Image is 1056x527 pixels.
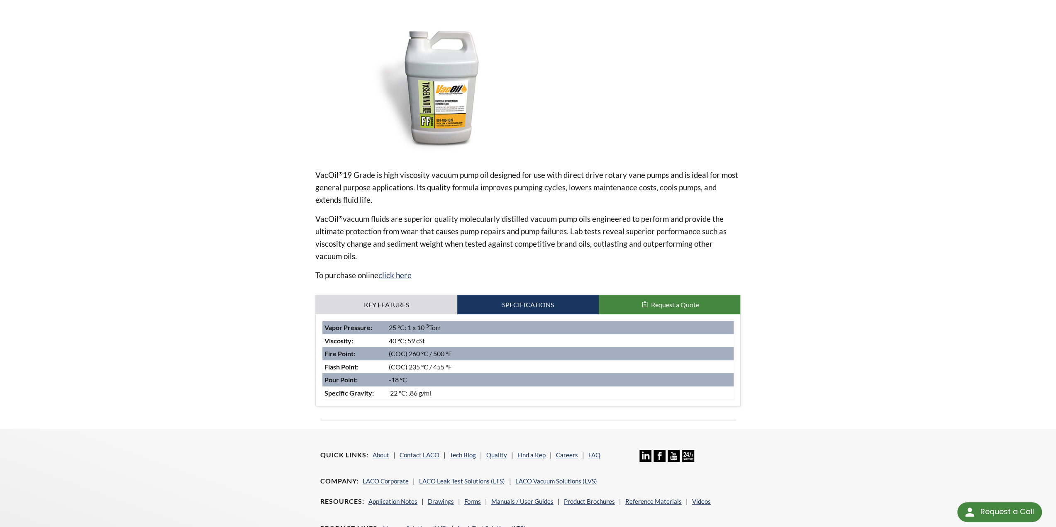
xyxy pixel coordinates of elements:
p: VacOil vacuum fluids are superior quality molecularly distilled vacuum pump oils engineered to pe... [315,213,741,262]
td: (COC) 235 °C / 455 °F [387,360,734,374]
strong: Specific Gravity: [324,389,374,397]
td: 25 °C: 1 x 10 Torr [387,321,734,334]
h4: Company [320,477,359,486]
a: Careers [556,451,578,459]
sup: -5 [424,323,429,329]
strong: Vapor Pressure: [324,323,372,331]
a: About [373,451,389,459]
a: LACO Corporate [363,477,409,485]
p: To purchase online [315,269,741,282]
a: LACO Leak Test Solutions (LTS) [419,477,505,485]
a: Manuals / User Guides [491,498,554,505]
td: 22 °C: .86 g/ml [387,386,734,400]
a: Quality [486,451,507,459]
a: Specifications [457,295,599,314]
a: FAQ [588,451,600,459]
a: click here [378,270,412,280]
div: Request a Call [957,502,1042,522]
a: Forms [464,498,481,505]
td: -18 °C [387,373,734,386]
a: Contact LACO [400,451,439,459]
a: Key Features [316,295,457,314]
img: 24/7 Support Icon [682,450,694,462]
a: 24/7 Support [682,456,694,463]
h4: Resources [320,497,364,506]
a: Videos [692,498,711,505]
strong: Viscosity: [324,337,353,345]
strong: Flash Point: [324,363,359,371]
p: VacOil 19 Grade is high viscosity vacuum pump oil designed for use with direct drive rotary vane ... [315,169,741,206]
a: Product Brochures [564,498,615,505]
a: LACO Vacuum Solutions (LVS) [515,477,597,485]
a: Drawings [428,498,454,505]
strong: Fire Point: [324,350,355,357]
h4: Quick Links [320,451,368,459]
sup: ® [339,170,343,177]
button: Request a Quote [599,295,740,314]
td: (COC) 260 °C / 500 °F [387,347,734,360]
img: VacOil Universal Flushing Fluid image [315,16,564,155]
td: 40 ºC: 59 cSt [387,334,734,347]
sup: ® [339,214,343,221]
div: Request a Call [980,502,1034,521]
a: Reference Materials [625,498,682,505]
strong: Pour Point: [324,376,358,384]
img: round button [963,505,976,519]
a: Application Notes [368,498,417,505]
a: Tech Blog [450,451,476,459]
span: Request a Quote [651,301,699,308]
a: Find a Rep [517,451,546,459]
